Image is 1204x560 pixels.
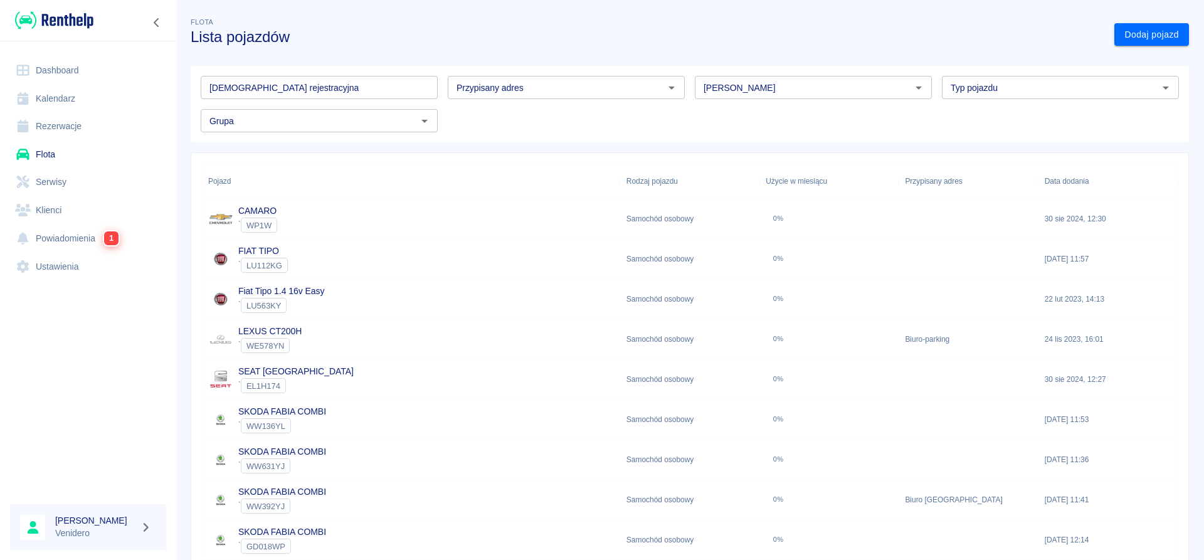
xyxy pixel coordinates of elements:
[773,295,784,303] div: 0%
[238,246,279,256] a: FIAT TIPO
[1038,440,1178,480] div: [DATE] 11:36
[620,279,759,319] div: Samochód osobowy
[55,514,135,527] h6: [PERSON_NAME]
[663,79,680,97] button: Otwórz
[238,418,326,433] div: `
[1038,239,1178,279] div: [DATE] 11:57
[202,164,620,199] div: Pojazd
[10,168,166,196] a: Serwisy
[238,298,324,313] div: `
[241,381,285,391] span: EL1H174
[10,56,166,85] a: Dashboard
[773,495,784,504] div: 0%
[620,520,759,560] div: Samochód osobowy
[208,527,233,552] img: Image
[773,415,784,423] div: 0%
[208,206,233,231] img: Image
[899,319,1038,359] div: Biuro-parking
[191,18,213,26] span: Flota
[238,326,302,336] a: LEXUS CT200H
[238,366,354,376] a: SEAT [GEOGRAPHIC_DATA]
[773,255,784,263] div: 0%
[773,536,784,544] div: 0%
[899,480,1038,520] div: Biuro [GEOGRAPHIC_DATA]
[191,28,1104,46] h3: Lista pojazdów
[773,375,784,383] div: 0%
[10,112,166,140] a: Rezerwacje
[620,440,759,480] div: Samochód osobowy
[238,539,326,554] div: `
[238,406,326,416] a: SKODA FABIA COMBI
[241,341,289,351] span: WE578YN
[238,527,326,537] a: SKODA FABIA COMBI
[1038,480,1178,520] div: [DATE] 11:41
[238,458,326,473] div: `
[773,455,784,463] div: 0%
[1038,520,1178,560] div: [DATE] 12:14
[238,446,326,457] a: SKODA FABIA COMBI
[238,378,354,393] div: `
[620,319,759,359] div: Samochód osobowy
[10,224,166,253] a: Powiadomienia1
[208,246,233,272] img: Image
[241,462,290,471] span: WW631YJ
[1114,23,1189,46] a: Dodaj pojazd
[238,206,277,216] a: CAMARO
[231,172,248,190] button: Sort
[241,421,290,431] span: WW136YL
[773,335,784,343] div: 0%
[620,399,759,440] div: Samochód osobowy
[1045,164,1089,199] div: Data dodania
[899,164,1038,199] div: Przypisany adres
[620,480,759,520] div: Samochód osobowy
[10,253,166,281] a: Ustawienia
[241,542,290,551] span: GD018WP
[208,327,233,352] img: Image
[620,359,759,399] div: Samochód osobowy
[620,199,759,239] div: Samochód osobowy
[1038,279,1178,319] div: 22 lut 2023, 14:13
[241,261,287,270] span: LU112KG
[1038,399,1178,440] div: [DATE] 11:53
[620,164,759,199] div: Rodzaj pojazdu
[626,164,678,199] div: Rodzaj pojazdu
[10,140,166,169] a: Flota
[238,258,288,273] div: `
[1038,359,1178,399] div: 30 sie 2024, 12:27
[208,447,233,472] img: Image
[10,85,166,113] a: Kalendarz
[766,164,827,199] div: Użycie w miesiącu
[208,367,233,392] img: Image
[208,487,233,512] img: Image
[238,499,326,514] div: `
[10,196,166,225] a: Klienci
[1038,199,1178,239] div: 30 sie 2024, 12:30
[1157,79,1175,97] button: Otwórz
[104,231,119,245] span: 1
[238,487,326,497] a: SKODA FABIA COMBI
[238,286,324,296] a: Fiat Tipo 1.4 16v Easy
[238,338,302,353] div: `
[208,164,231,199] div: Pojazd
[241,301,286,310] span: LU563KY
[238,218,277,233] div: `
[620,239,759,279] div: Samochód osobowy
[416,112,433,130] button: Otwórz
[1038,164,1178,199] div: Data dodania
[759,164,899,199] div: Użycie w miesiącu
[910,79,927,97] button: Otwórz
[55,527,135,540] p: Venidero
[241,502,290,511] span: WW392YJ
[773,214,784,223] div: 0%
[208,407,233,432] img: Image
[147,14,166,31] button: Zwiń nawigację
[15,10,93,31] img: Renthelp logo
[1038,319,1178,359] div: 24 lis 2023, 16:01
[208,287,233,312] img: Image
[241,221,277,230] span: WP1W
[10,10,93,31] a: Renthelp logo
[905,164,962,199] div: Przypisany adres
